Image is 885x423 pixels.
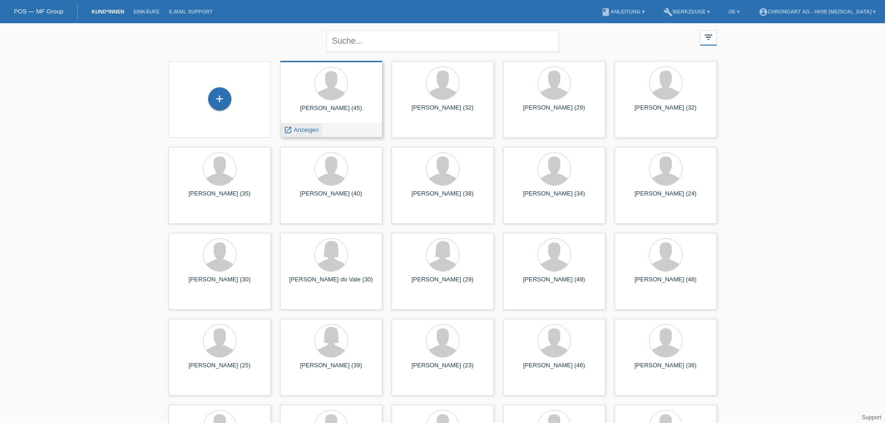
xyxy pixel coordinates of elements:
div: [PERSON_NAME] (36) [622,362,709,377]
i: filter_list [703,32,714,42]
a: bookAnleitung ▾ [597,9,649,14]
div: [PERSON_NAME] (35) [176,190,263,205]
a: DE ▾ [724,9,744,14]
a: E-Mail Support [164,9,217,14]
div: [PERSON_NAME] (24) [622,190,709,205]
div: [PERSON_NAME] (32) [399,104,486,119]
a: launch Anzeigen [284,126,319,133]
div: [PERSON_NAME] (29) [399,276,486,291]
div: [PERSON_NAME] (32) [622,104,709,119]
div: [PERSON_NAME] (39) [288,362,375,377]
div: [PERSON_NAME] (40) [288,190,375,205]
div: [PERSON_NAME] do Vale (30) [288,276,375,291]
div: [PERSON_NAME] (45) [288,104,375,119]
div: [PERSON_NAME] (48) [622,276,709,291]
div: [PERSON_NAME] (49) [511,276,598,291]
div: [PERSON_NAME] (34) [511,190,598,205]
div: [PERSON_NAME] (46) [511,362,598,377]
input: Suche... [327,30,559,52]
a: Support [862,414,881,421]
a: POS — MF Group [14,8,63,15]
div: [PERSON_NAME] (30) [176,276,263,291]
i: account_circle [759,7,768,17]
a: Kund*innen [87,9,129,14]
div: [PERSON_NAME] (23) [399,362,486,377]
i: build [663,7,673,17]
a: account_circleChronoart AG - Hiob [MEDICAL_DATA] ▾ [754,9,881,14]
div: Kund*in hinzufügen [209,91,231,107]
a: Einkäufe [129,9,164,14]
i: launch [284,126,292,134]
span: Anzeigen [294,126,319,133]
div: [PERSON_NAME] (38) [399,190,486,205]
a: buildWerkzeuge ▾ [659,9,715,14]
div: [PERSON_NAME] (29) [511,104,598,119]
div: [PERSON_NAME] (25) [176,362,263,377]
i: book [601,7,610,17]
